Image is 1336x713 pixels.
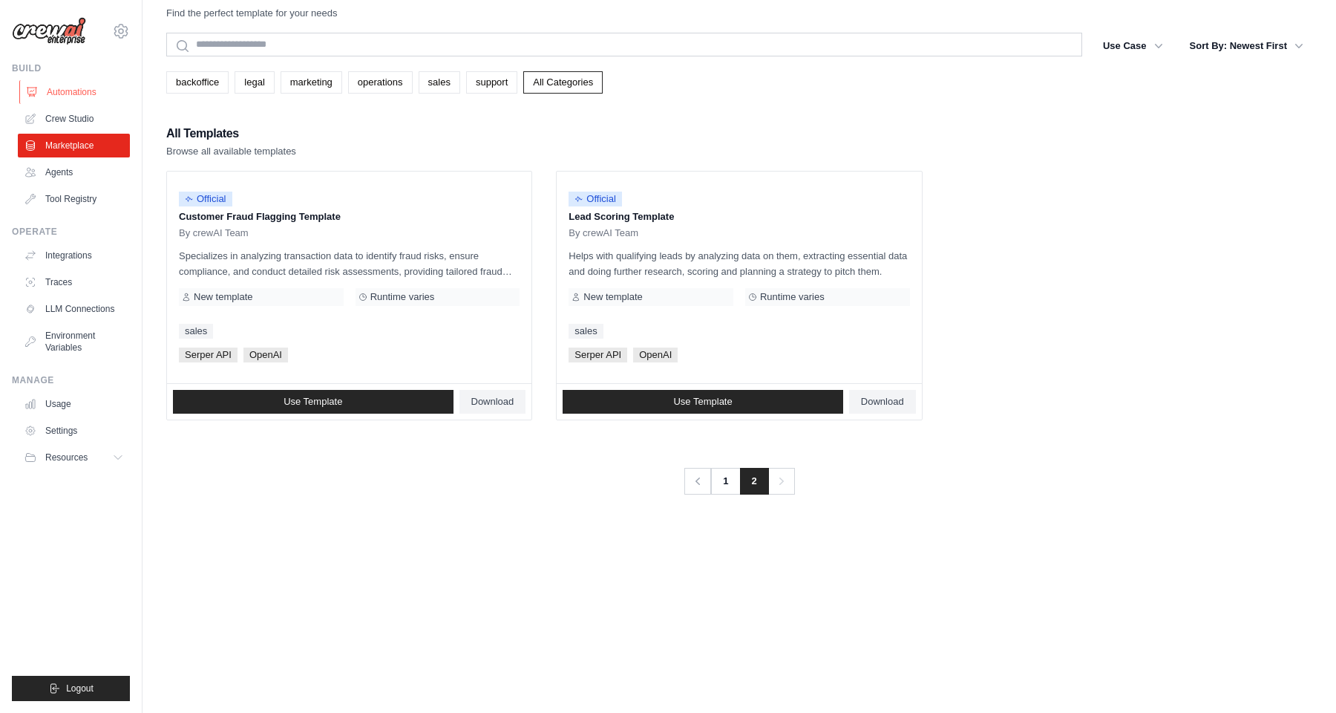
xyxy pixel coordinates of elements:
div: Build [12,62,130,74]
a: operations [348,71,413,94]
a: sales [419,71,460,94]
a: Use Template [563,390,843,414]
a: sales [179,324,213,339]
a: Integrations [18,244,130,267]
span: Resources [45,452,88,463]
span: New template [194,291,252,303]
a: marketing [281,71,342,94]
a: 1 [710,468,740,495]
span: OpenAI [633,348,678,362]
h2: All Templates [166,123,296,144]
a: sales [569,324,603,339]
a: backoffice [166,71,229,94]
span: Official [179,192,232,206]
span: Official [569,192,622,206]
a: Automations [19,80,131,104]
p: Helps with qualifying leads by analyzing data on them, extracting essential data and doing furthe... [569,248,909,279]
p: Lead Scoring Template [569,209,909,224]
a: Traces [18,270,130,294]
a: Download [849,390,916,414]
a: Marketplace [18,134,130,157]
button: Sort By: Newest First [1181,33,1312,59]
div: Operate [12,226,130,238]
a: Agents [18,160,130,184]
span: Serper API [179,348,238,362]
span: Logout [66,683,94,694]
span: OpenAI [243,348,288,362]
img: Logo [12,17,86,45]
a: Tool Registry [18,187,130,211]
span: By crewAI Team [179,227,249,239]
p: Browse all available templates [166,144,296,159]
span: Download [861,396,904,408]
a: legal [235,71,274,94]
button: Logout [12,676,130,701]
span: Runtime varies [370,291,435,303]
span: Download [471,396,514,408]
a: Environment Variables [18,324,130,359]
a: support [466,71,517,94]
a: Crew Studio [18,107,130,131]
button: Use Case [1094,33,1172,59]
span: Runtime varies [760,291,825,303]
span: Use Template [284,396,342,408]
nav: Pagination [684,468,794,495]
a: Settings [18,419,130,443]
p: Customer Fraud Flagging Template [179,209,520,224]
p: Find the perfect template for your needs [166,6,338,21]
a: Usage [18,392,130,416]
div: Manage [12,374,130,386]
button: Resources [18,446,130,469]
span: Use Template [673,396,732,408]
span: 2 [740,468,769,495]
span: New template [583,291,642,303]
span: Serper API [569,348,627,362]
a: Use Template [173,390,453,414]
span: By crewAI Team [569,227,638,239]
a: LLM Connections [18,297,130,321]
a: All Categories [523,71,603,94]
a: Download [459,390,526,414]
p: Specializes in analyzing transaction data to identify fraud risks, ensure compliance, and conduct... [179,248,520,279]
